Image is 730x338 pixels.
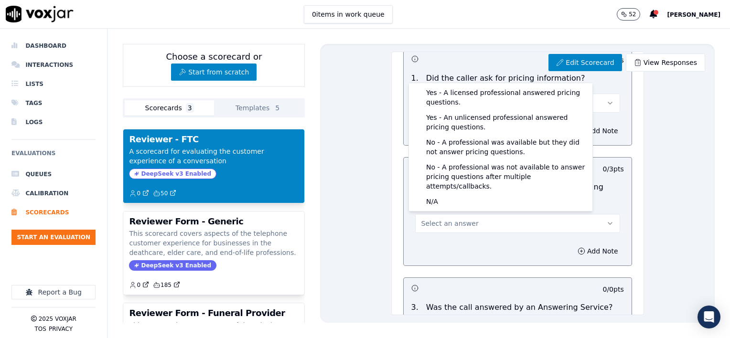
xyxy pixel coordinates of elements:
[129,217,299,226] h3: Reviewer Form - Generic
[421,219,479,228] span: Select an answer
[426,302,613,313] p: Was the call answered by an Answering Service?
[49,325,73,333] button: Privacy
[11,285,96,299] button: Report a Bug
[214,100,303,116] button: Templates
[411,135,590,159] div: No - A professional was available but they did not answer pricing questions.
[153,190,176,197] a: 50
[11,55,96,74] a: Interactions
[626,53,705,72] a: View Responses
[572,244,624,258] button: Add Note
[123,44,305,87] div: Choose a scorecard or
[572,124,624,137] button: Add Note
[11,230,96,245] button: Start an Evaluation
[411,110,590,135] div: Yes - An unlicensed professional answered pricing questions.
[129,135,299,144] h3: Reviewer - FTC
[186,103,194,113] span: 3
[11,165,96,184] a: Queues
[153,281,180,289] a: 185
[304,5,393,23] button: 0items in work queue
[667,9,730,20] button: [PERSON_NAME]
[629,11,636,18] p: 52
[602,285,623,294] p: 0 / 0 pts
[11,36,96,55] a: Dashboard
[617,8,640,21] button: 52
[6,6,74,22] img: voxjar logo
[426,73,585,84] p: Did the caller ask for pricing information?
[11,74,96,94] a: Lists
[129,281,153,289] button: 0
[273,103,281,113] span: 5
[129,281,149,289] a: 0
[408,73,422,84] p: 1 .
[129,190,153,197] button: 0
[411,194,590,209] div: N/A
[11,184,96,203] a: Calibration
[11,94,96,113] a: Tags
[602,164,623,174] p: 0 / 3 pts
[129,169,216,179] span: DeepSeek v3 Enabled
[617,8,650,21] button: 52
[548,54,622,71] a: Edit Scorecard
[11,203,96,222] a: Scorecards
[129,190,149,197] a: 0
[129,309,299,317] h3: Reviewer Form - Funeral Provider
[411,85,590,110] div: Yes - A licensed professional answered pricing questions.
[171,63,257,81] button: Start from scratch
[34,325,46,333] button: TOS
[125,100,214,116] button: Scorecards
[408,302,422,313] p: 3 .
[39,315,76,323] p: 2025 Voxjar
[129,147,299,166] p: A scorecard for evaluating the customer experience of a conversation
[408,181,422,204] p: 2 .
[129,229,299,257] p: This scorecard covers aspects of the telephone customer experience for businesses in the deathcar...
[11,148,96,165] h6: Evaluations
[698,306,720,328] div: Open Intercom Messenger
[667,11,720,18] span: [PERSON_NAME]
[411,159,590,194] div: No - A professional was not available to answer pricing questions after multiple attempts/callbacks.
[129,260,216,271] span: DeepSeek v3 Enabled
[11,113,96,132] a: Logs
